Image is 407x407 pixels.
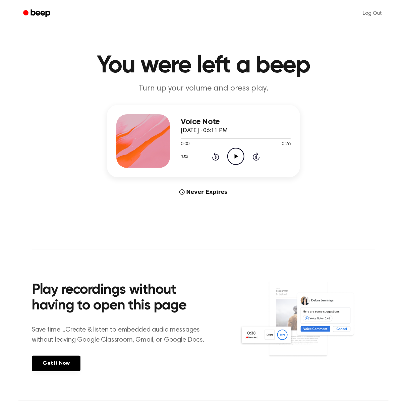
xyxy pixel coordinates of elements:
img: Voice Comments on Docs and Recording Widget [239,280,375,370]
h1: You were left a beep [32,54,375,78]
a: Log Out [356,5,389,21]
a: Beep [18,7,56,20]
p: Turn up your volume and press play. [75,83,332,94]
h2: Play recordings without having to open this page [32,282,213,314]
span: 0:26 [282,141,291,148]
a: Get It Now [32,356,80,371]
div: Never Expires [107,188,300,196]
h3: Voice Note [181,117,291,126]
button: 1.0x [181,151,191,162]
p: Save time....Create & listen to embedded audio messages without leaving Google Classroom, Gmail, ... [32,325,213,345]
span: 0:00 [181,141,189,148]
span: [DATE] · 06:11 PM [181,128,228,134]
